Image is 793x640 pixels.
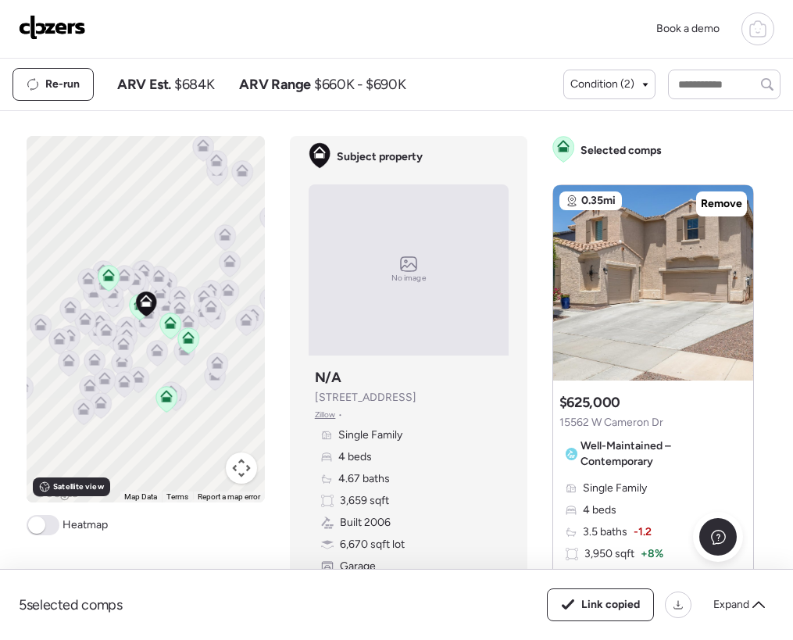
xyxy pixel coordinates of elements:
span: 3,659 sqft [340,493,389,509]
a: Open this area in Google Maps (opens a new window) [30,482,82,502]
span: 5 selected comps [19,595,123,614]
span: No image [391,272,426,284]
span: [STREET_ADDRESS] [315,390,416,406]
span: 4 beds [583,502,616,518]
img: Logo [19,15,86,40]
span: Zillow [315,409,336,421]
span: Satellite view [53,481,103,493]
span: Condition (2) [570,77,634,92]
span: ARV Est. [117,75,171,94]
span: 3.5 baths [583,524,627,540]
span: Heatmap [63,517,108,533]
button: Map camera controls [226,452,257,484]
span: $660K - $690K [314,75,405,94]
span: 15562 W Cameron Dr [559,415,663,431]
span: + 8% [641,546,663,562]
h3: N/A [315,368,341,387]
span: 6,670 sqft lot [340,537,405,552]
span: 4 beds [338,449,372,465]
button: Map Data [124,492,157,502]
span: Selected comps [580,143,662,159]
span: • [338,409,342,421]
span: 4.67 baths [338,471,390,487]
a: Terms (opens in new tab) [166,492,188,501]
span: + 8 yr [640,568,666,584]
span: Link copied [581,597,640,613]
span: Built 2014 [584,568,634,584]
img: Google [30,482,82,502]
span: Expand [713,597,749,613]
span: $684K [174,75,214,94]
span: Single Family [583,481,647,496]
span: Built 2006 [340,515,391,531]
span: Garage [340,559,376,574]
span: Re-run [45,77,80,92]
a: Report a map error [198,492,260,501]
span: Book a demo [656,22,720,35]
span: 3,950 sqft [584,546,634,562]
span: 0.35mi [581,193,616,209]
span: Remove [701,196,742,212]
span: ARV Range [239,75,311,94]
span: Single Family [338,427,402,443]
span: Subject property [337,149,423,165]
span: -1.2 [634,524,652,540]
span: Well-Maintained – Contemporary [580,438,741,470]
h3: $625,000 [559,393,620,412]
